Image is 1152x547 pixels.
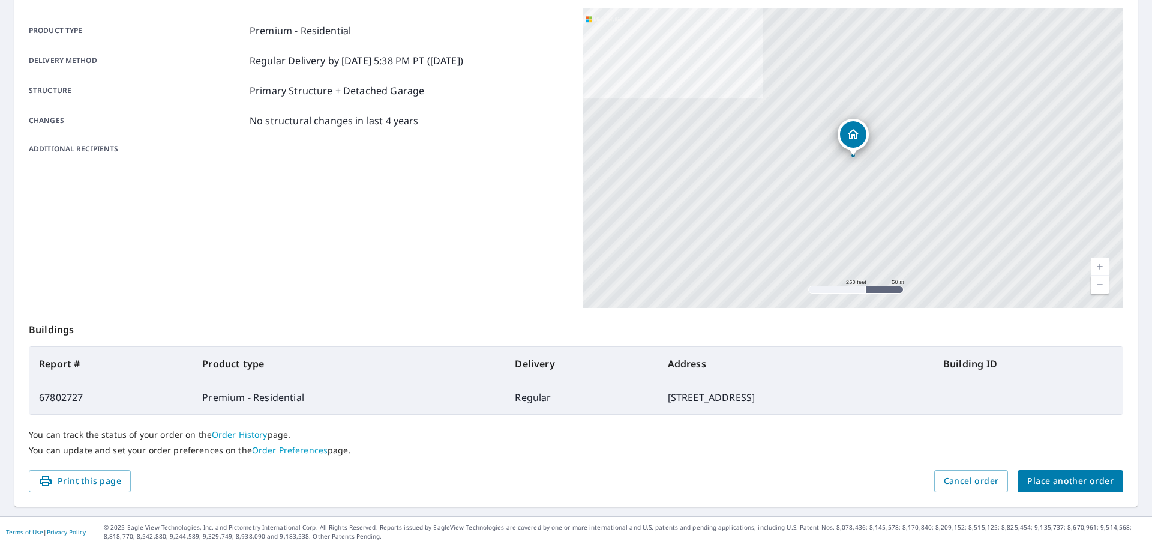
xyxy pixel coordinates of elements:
[29,429,1123,440] p: You can track the status of your order on the page.
[250,23,351,38] p: Premium - Residential
[29,113,245,128] p: Changes
[1018,470,1123,492] button: Place another order
[29,470,131,492] button: Print this page
[252,444,328,456] a: Order Preferences
[29,347,193,381] th: Report #
[47,528,86,536] a: Privacy Policy
[193,347,505,381] th: Product type
[934,347,1123,381] th: Building ID
[6,528,86,536] p: |
[29,381,193,414] td: 67802727
[212,429,268,440] a: Order History
[505,381,658,414] td: Regular
[838,119,869,156] div: Dropped pin, building 1, Residential property, 353 SW 177th St Normandy Park, WA 98166
[505,347,658,381] th: Delivery
[6,528,43,536] a: Terms of Use
[658,381,934,414] td: [STREET_ADDRESS]
[29,445,1123,456] p: You can update and set your order preferences on the page.
[29,53,245,68] p: Delivery method
[250,53,463,68] p: Regular Delivery by [DATE] 5:38 PM PT ([DATE])
[250,113,419,128] p: No structural changes in last 4 years
[29,23,245,38] p: Product type
[29,83,245,98] p: Structure
[193,381,505,414] td: Premium - Residential
[1091,276,1109,294] a: Current Level 17, Zoom Out
[29,144,245,154] p: Additional recipients
[38,474,121,489] span: Print this page
[658,347,934,381] th: Address
[250,83,424,98] p: Primary Structure + Detached Garage
[104,523,1146,541] p: © 2025 Eagle View Technologies, Inc. and Pictometry International Corp. All Rights Reserved. Repo...
[1027,474,1114,489] span: Place another order
[29,308,1123,346] p: Buildings
[934,470,1009,492] button: Cancel order
[944,474,999,489] span: Cancel order
[1091,258,1109,276] a: Current Level 17, Zoom In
